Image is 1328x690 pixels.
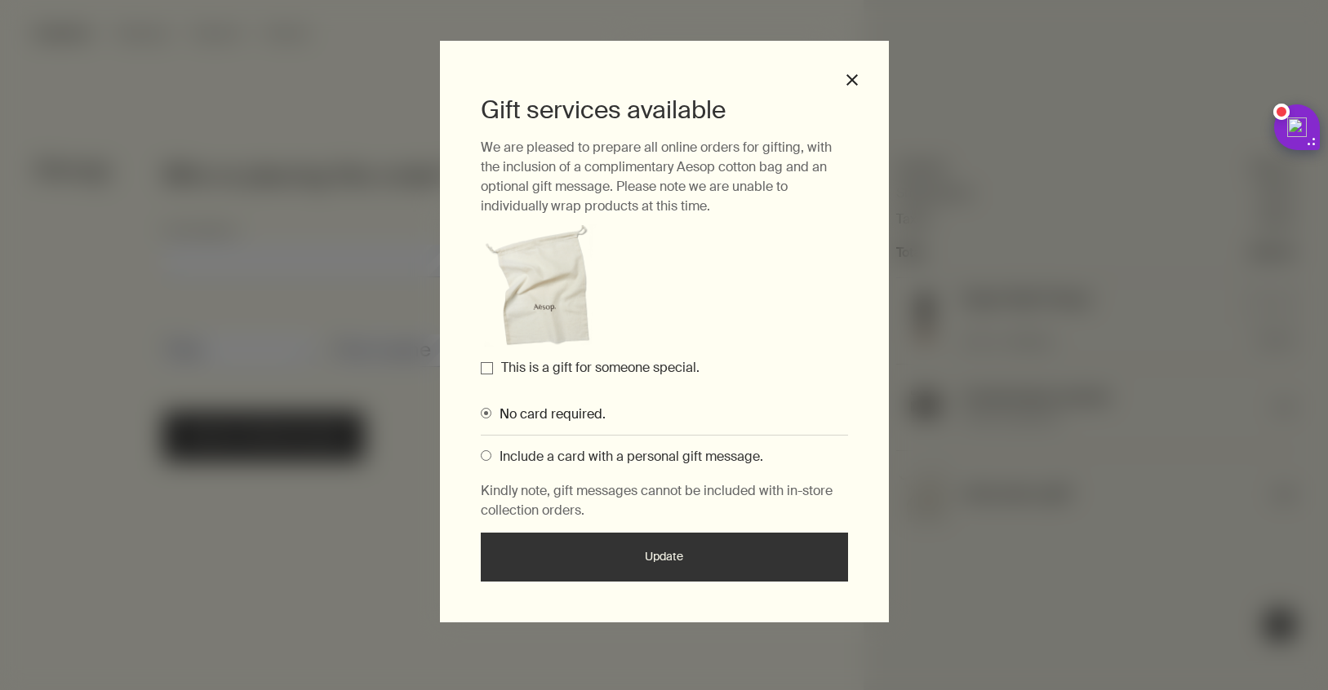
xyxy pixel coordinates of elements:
button: close [845,73,859,87]
label: This is a gift for someone special. [501,359,700,376]
button: Update [481,533,848,582]
span: No card required. [491,405,606,422]
span: Include a card with a personal gift message. [491,448,763,465]
span: We are pleased to prepare all online orders for gifting, with the inclusion of a complimentary Ae... [481,139,832,215]
h3: Gift services available [481,94,848,126]
img: Gift wrap example [481,224,603,347]
span: Kindly note, gift messages cannot be included with in-store collection orders. [481,482,833,519]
